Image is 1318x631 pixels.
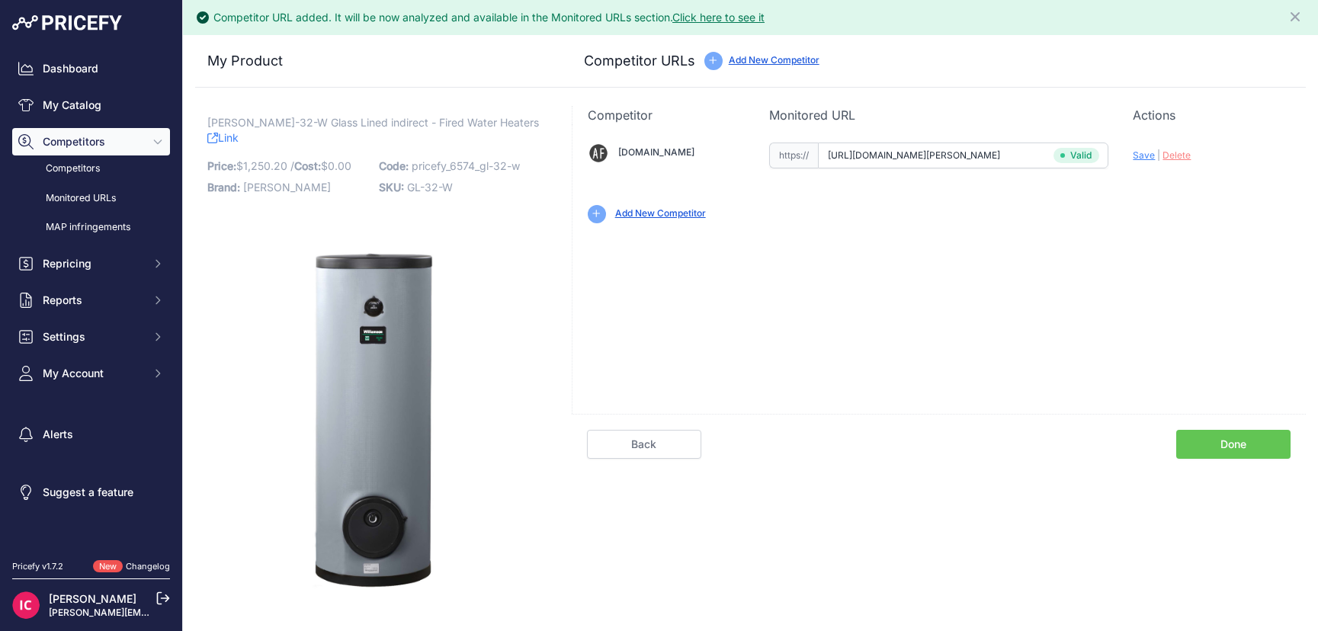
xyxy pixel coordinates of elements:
a: Back [587,430,701,459]
span: Price: [207,159,236,172]
span: SKU: [379,181,404,194]
div: Pricefy v1.7.2 [12,560,63,573]
div: Competitor URL added. It will be now analyzed and available in the Monitored URLs section. [213,10,765,25]
nav: Sidebar [12,55,170,542]
a: Add New Competitor [615,207,706,219]
button: Reports [12,287,170,314]
a: Dashboard [12,55,170,82]
span: My Account [43,366,143,381]
button: Repricing [12,250,170,277]
a: Alerts [12,421,170,448]
span: Cost: [294,159,321,172]
span: GL-32-W [407,181,453,194]
span: [PERSON_NAME] [243,181,331,194]
a: Competitors [12,155,170,182]
span: Competitors [43,134,143,149]
a: Monitored URLs [12,185,170,212]
a: Suggest a feature [12,479,170,506]
span: / $ [290,159,351,172]
span: pricefy_6574_gl-32-w [412,159,520,172]
span: Settings [43,329,143,344]
button: Competitors [12,128,170,155]
p: $ [207,155,370,177]
a: My Catalog [12,91,170,119]
h3: My Product [207,50,541,72]
span: Repricing [43,256,143,271]
a: [PERSON_NAME] [49,592,136,605]
span: [PERSON_NAME]-32-W Glass Lined indirect - Fired Water Heaters [207,113,539,132]
button: Settings [12,323,170,351]
a: Click here to see it [672,11,765,24]
span: New [93,560,123,573]
span: Delete [1162,149,1191,161]
span: 1,250.20 [243,159,287,172]
span: 0.00 [328,159,351,172]
a: [PERSON_NAME][EMAIL_ADDRESS][DOMAIN_NAME] [49,607,284,618]
span: Save [1133,149,1155,161]
h3: Competitor URLs [584,50,695,72]
p: Actions [1133,106,1291,124]
span: Code: [379,159,409,172]
img: Pricefy Logo [12,15,122,30]
a: Done [1176,430,1291,459]
span: https:// [769,143,818,168]
a: Add New Competitor [729,54,819,66]
a: Changelog [126,561,170,572]
a: [DOMAIN_NAME] [618,146,694,158]
a: Link [207,128,239,147]
span: | [1157,149,1160,161]
button: My Account [12,360,170,387]
p: Competitor [588,106,746,124]
p: Monitored URL [769,106,1108,124]
button: Close [1288,6,1306,24]
a: MAP infringements [12,214,170,241]
span: Brand: [207,181,240,194]
span: Reports [43,293,143,308]
input: afsupply.com/product [818,143,1108,168]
